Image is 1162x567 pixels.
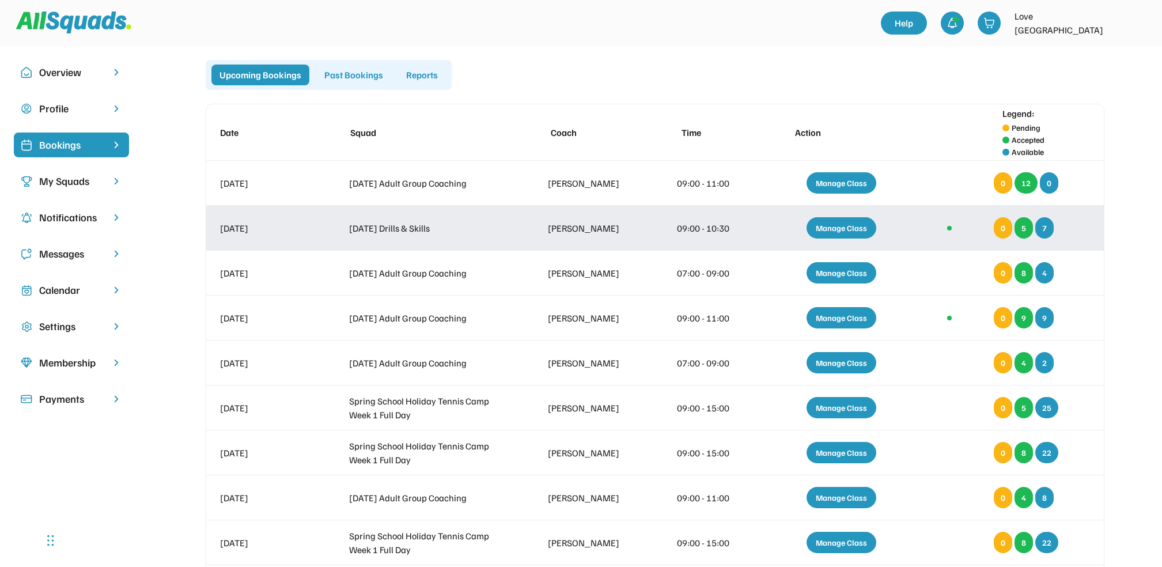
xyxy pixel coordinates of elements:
img: chevron-right.svg [111,212,122,223]
img: Icon%20%2819%29.svg [21,139,32,151]
img: chevron-right.svg [111,248,122,259]
div: Manage Class [807,442,876,463]
div: [PERSON_NAME] [548,176,635,190]
div: 0 [994,172,1012,194]
div: 2 [1035,352,1054,373]
div: 0 [994,532,1012,553]
div: [DATE] Adult Group Coaching [349,311,506,325]
div: 12 [1015,172,1038,194]
div: 09:00 - 11:00 [677,176,747,190]
div: [DATE] Adult Group Coaching [349,491,506,505]
div: Spring School Holiday Tennis Camp Week 1 Full Day [349,439,506,467]
div: Pending [1012,122,1040,134]
div: 4 [1015,487,1033,508]
div: Love [GEOGRAPHIC_DATA] [1015,9,1118,37]
div: Manage Class [807,262,876,283]
img: Icon%20copy%208.svg [21,357,32,369]
div: 8 [1015,532,1033,553]
div: Spring School Holiday Tennis Camp Week 1 Full Day [349,394,506,422]
div: [DATE] [220,266,307,280]
img: chevron-right.svg [111,357,122,368]
img: chevron-right.svg [111,103,122,114]
div: 0 [994,442,1012,463]
div: Notifications [39,210,104,225]
div: 4 [1035,262,1054,283]
div: [DATE] Adult Group Coaching [349,176,506,190]
img: bell-03%20%281%29.svg [947,17,958,29]
div: Upcoming Bookings [211,65,309,85]
div: [PERSON_NAME] [548,401,635,415]
div: Spring School Holiday Tennis Camp Week 1 Full Day [349,529,506,557]
div: 0 [994,217,1012,239]
div: 0 [994,487,1012,508]
img: Icon%20copy%205.svg [21,248,32,260]
div: Legend: [1002,107,1035,120]
div: [PERSON_NAME] [548,356,635,370]
div: 22 [1035,532,1058,553]
div: 09:00 - 15:00 [677,401,747,415]
div: [DATE] [220,446,307,460]
div: [DATE] [220,401,307,415]
div: 9 [1015,307,1033,328]
div: [DATE] [220,311,307,325]
img: chevron-right%20copy%203.svg [111,139,122,150]
div: 25 [1035,397,1058,418]
img: Icon%20copy%207.svg [21,285,32,296]
div: 4 [1015,352,1033,373]
div: Settings [39,319,104,334]
div: 8 [1015,262,1033,283]
div: Available [1012,146,1044,158]
img: Icon%20copy%203.svg [21,176,32,187]
img: Squad%20Logo.svg [16,12,131,33]
div: 09:00 - 11:00 [677,311,747,325]
div: [PERSON_NAME] [548,311,635,325]
div: 0 [994,352,1012,373]
div: 07:00 - 09:00 [677,356,747,370]
div: Manage Class [807,307,876,328]
div: [DATE] [220,536,307,550]
div: 22 [1035,442,1058,463]
div: Membership [39,355,104,371]
div: 09:00 - 15:00 [677,446,747,460]
div: [DATE] Adult Group Coaching [349,356,506,370]
div: Time [682,126,751,139]
div: Calendar [39,282,104,298]
div: Coach [551,126,638,139]
div: 09:00 - 15:00 [677,536,747,550]
div: Action [795,126,899,139]
div: [PERSON_NAME] [548,536,635,550]
div: Overview [39,65,104,80]
img: Icon%20copy%204.svg [21,212,32,224]
div: Messages [39,246,104,262]
div: Manage Class [807,352,876,373]
div: [PERSON_NAME] [548,221,635,235]
img: chevron-right.svg [111,321,122,332]
img: chevron-right.svg [111,67,122,78]
div: Manage Class [807,397,876,418]
img: shopping-cart-01%20%281%29.svg [983,17,995,29]
div: 9 [1035,307,1054,328]
div: 0 [994,397,1012,418]
div: Manage Class [807,532,876,553]
div: 7 [1035,217,1054,239]
img: Icon%20copy%2016.svg [21,321,32,332]
div: 5 [1015,217,1033,239]
img: Icon%20%2815%29.svg [21,394,32,405]
div: 07:00 - 09:00 [677,266,747,280]
div: My Squads [39,173,104,189]
div: 0 [994,262,1012,283]
img: chevron-right.svg [111,176,122,187]
img: LTPP_Logo_REV.jpeg [1125,12,1148,35]
div: 8 [1015,442,1033,463]
div: 09:00 - 11:00 [677,491,747,505]
div: Bookings [39,137,104,153]
div: Profile [39,101,104,116]
div: [DATE] Drills & Skills [349,221,506,235]
img: chevron-right.svg [111,394,122,405]
img: chevron-right.svg [111,285,122,296]
a: Help [881,12,927,35]
div: Accepted [1012,134,1044,146]
div: [DATE] [220,491,307,505]
div: [DATE] [220,356,307,370]
div: [DATE] [220,176,307,190]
